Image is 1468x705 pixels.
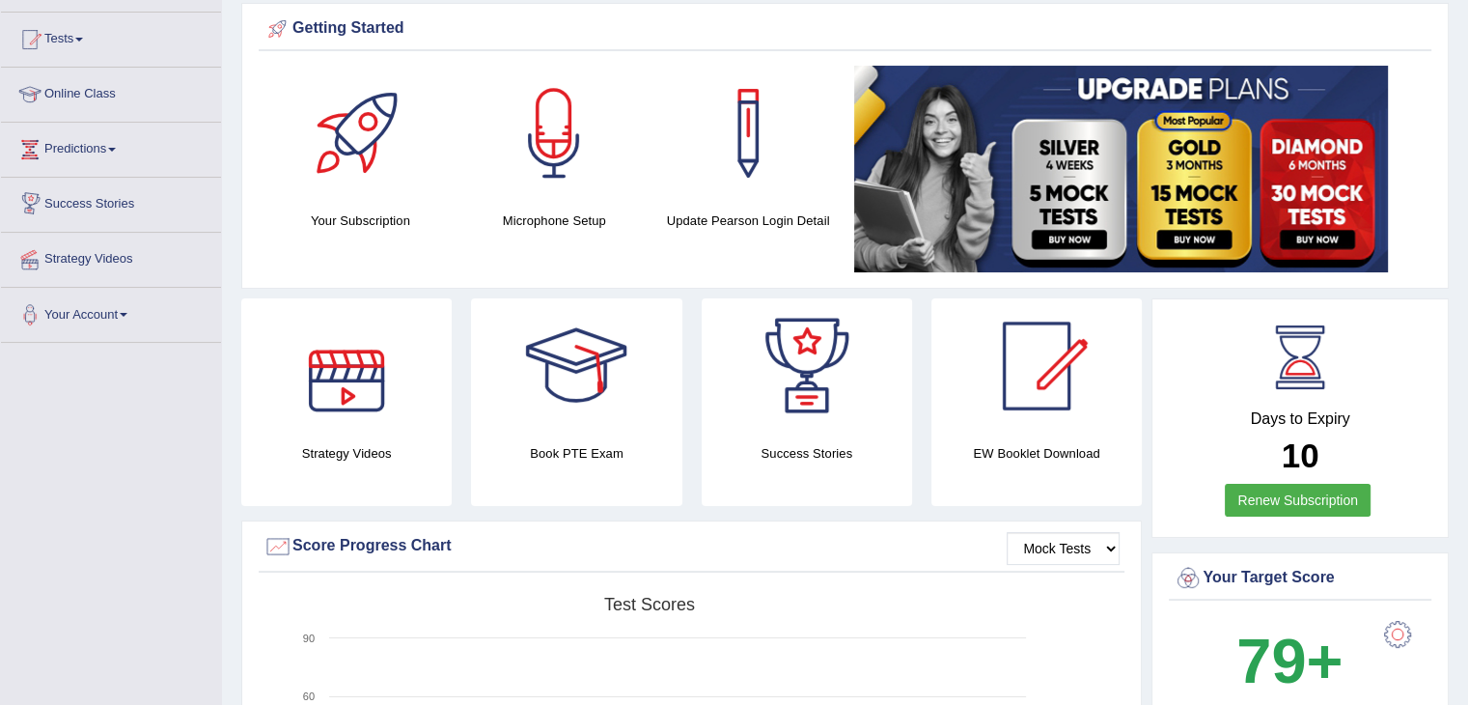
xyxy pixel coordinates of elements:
[303,691,315,702] text: 60
[1,288,221,336] a: Your Account
[241,443,452,464] h4: Strategy Videos
[1174,564,1426,593] div: Your Target Score
[467,211,642,231] h4: Microphone Setup
[263,532,1120,561] div: Score Progress Chart
[303,633,315,644] text: 90
[273,211,448,231] h4: Your Subscription
[854,66,1388,272] img: small5.jpg
[931,443,1142,464] h4: EW Booklet Download
[1236,626,1343,696] b: 79+
[1,13,221,61] a: Tests
[661,211,836,231] h4: Update Pearson Login Detail
[1174,410,1426,428] h4: Days to Expiry
[471,443,681,464] h4: Book PTE Exam
[604,595,695,614] tspan: Test scores
[263,14,1426,43] div: Getting Started
[1,68,221,116] a: Online Class
[1282,437,1319,474] b: 10
[702,443,912,464] h4: Success Stories
[1225,484,1371,517] a: Renew Subscription
[1,233,221,281] a: Strategy Videos
[1,123,221,171] a: Predictions
[1,178,221,226] a: Success Stories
